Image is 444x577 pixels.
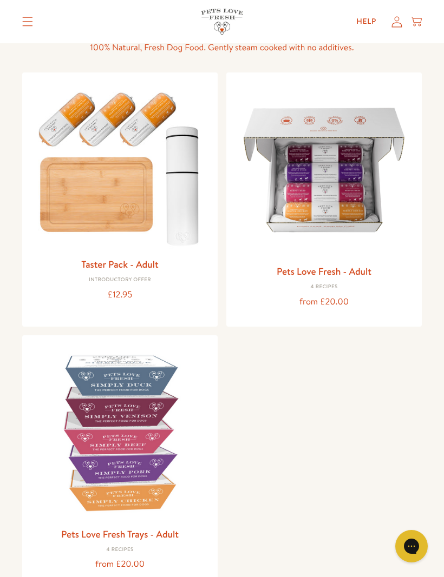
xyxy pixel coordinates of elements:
[61,527,179,541] a: Pets Love Fresh Trays - Adult
[31,288,209,302] div: £12.95
[31,81,209,252] img: Taster Pack - Adult
[235,284,413,290] div: 4 Recipes
[235,295,413,309] div: from £20.00
[31,547,209,553] div: 4 Recipes
[81,257,158,271] a: Taster Pack - Adult
[390,526,433,566] iframe: Gorgias live chat messenger
[31,277,209,283] div: Introductory Offer
[201,9,243,34] img: Pets Love Fresh
[14,8,42,35] summary: Translation missing: en.sections.header.menu
[348,11,385,32] a: Help
[277,264,371,278] a: Pets Love Fresh - Adult
[31,344,209,522] img: Pets Love Fresh Trays - Adult
[90,42,354,54] span: 100% Natural, Fresh Dog Food. Gently steam cooked with no additives.
[31,557,209,572] div: from £20.00
[235,81,413,259] img: Pets Love Fresh - Adult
